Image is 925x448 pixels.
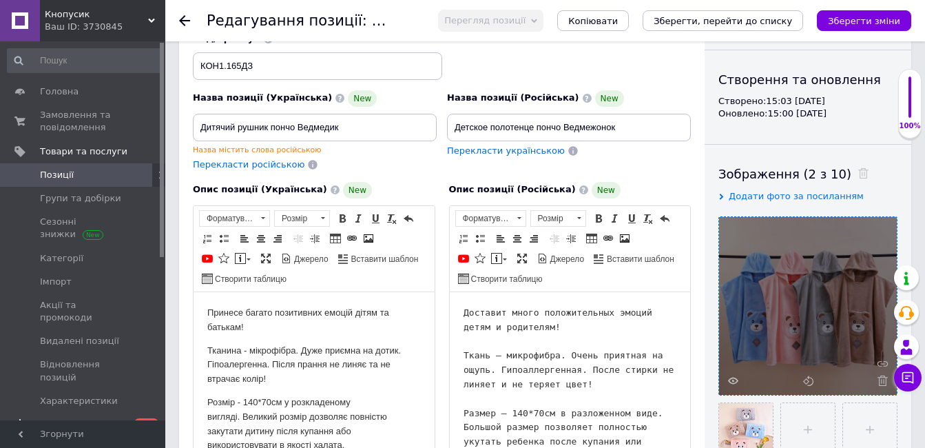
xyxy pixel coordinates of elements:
a: Вставити повідомлення [489,251,509,266]
input: Пошук [7,48,163,73]
h1: Редагування позиції: Дитячий рушник пончо Ведмедик [207,12,631,29]
p: Тканина - мікрофібра. Дуже приємна на дотик. Гіпоалергенна. Після прання не линяє та не втрачає к... [14,52,227,94]
span: Імпорт [40,276,72,288]
span: New [343,182,372,198]
a: Зображення [361,231,376,246]
span: Опис позиції (Українська) [193,184,327,194]
span: Вставити шаблон [349,254,419,265]
button: Копіювати [557,10,629,31]
a: Вставити іконку [216,251,231,266]
span: Форматування [200,211,256,226]
span: Вставити шаблон [605,254,674,265]
span: Назва позиції (Українська) [193,92,332,103]
span: Головна [40,85,79,98]
button: Чат з покупцем [894,364,922,391]
a: Розмір [530,210,586,227]
span: Форматування [456,211,512,226]
a: Вставити іконку [472,251,488,266]
a: Жирний (Ctrl+B) [335,211,350,226]
div: Ваш ID: 3730845 [45,21,165,33]
a: Форматування [455,210,526,227]
a: Вставити/видалити нумерований список [200,231,215,246]
span: Розмір [275,211,316,226]
a: Джерело [279,251,331,266]
a: Вставити/видалити маркований список [472,231,488,246]
span: Видалені позиції [40,335,119,347]
a: Підкреслений (Ctrl+U) [368,211,383,226]
a: Збільшити відступ [307,231,322,246]
a: Повернути (Ctrl+Z) [401,211,416,226]
span: Позиції [40,169,74,181]
span: Характеристики [40,395,118,407]
span: Перекласти українською [447,145,565,156]
a: По правому краю [270,231,285,246]
input: Наприклад, H&M жіноча сукня зелена 38 розмір вечірня максі з блискітками [447,114,691,141]
span: [DEMOGRAPHIC_DATA] [40,418,142,431]
a: Видалити форматування [641,211,656,226]
a: По центру [510,231,525,246]
span: Кнопусик [45,8,148,21]
p: Принесе багато позитивних емоцій дітям та батькам! [14,14,227,43]
a: Вставити/видалити нумерований список [456,231,471,246]
span: Товари та послуги [40,145,127,158]
span: Замовлення та повідомлення [40,109,127,134]
span: Перегляд позиції [444,15,526,26]
a: Розмір [274,210,330,227]
span: Акції та промокоди [40,299,127,324]
input: Наприклад, H&M жіноча сукня зелена 38 розмір вечірня максі з блискітками [193,114,437,141]
a: Створити таблицю [456,271,545,286]
p: Розмір - 140*70см у розкладеному вигляді. Великий розмір дозволяє повністю закутати дитину після ... [14,103,227,190]
span: Додати фото за посиланням [729,191,864,201]
span: Джерело [292,254,329,265]
span: Джерело [548,254,585,265]
a: Таблиця [584,231,599,246]
span: Відновлення позицій [40,358,127,383]
a: Створити таблицю [200,271,289,286]
span: Створити таблицю [213,274,287,285]
i: Зберегти, перейти до списку [654,16,792,26]
pre: Доставит много положительных эмоций детям и родителям! Ткань – микрофибра. Очень приятная на ощуп... [14,14,227,200]
a: По центру [253,231,269,246]
a: Зменшити відступ [291,231,306,246]
div: Зображення (2 з 10) [718,165,897,183]
span: Копіювати [568,16,618,26]
a: Видалити форматування [384,211,399,226]
a: По лівому краю [493,231,508,246]
i: Зберегти зміни [828,16,900,26]
button: Зберегти зміни [817,10,911,31]
span: Розмір [531,211,572,226]
span: New [595,90,624,107]
span: Перекласти російською [193,159,304,170]
div: Створено: 15:03 [DATE] [718,95,897,108]
a: Вставити/Редагувати посилання (Ctrl+L) [601,231,616,246]
body: Редактор, F4C85B36-BCDA-4212-B161-FA8016D27C4D [14,14,227,223]
a: По лівому краю [237,231,252,246]
a: Зображення [617,231,632,246]
div: 100% [899,121,921,131]
div: 100% Якість заповнення [898,69,922,139]
a: Таблиця [328,231,343,246]
span: Сезонні знижки [40,216,127,241]
span: Категорії [40,252,83,265]
a: Вставити шаблон [336,251,421,266]
a: Повернути (Ctrl+Z) [657,211,672,226]
span: Назва позиції (Російська) [447,92,579,103]
a: Максимізувати [515,251,530,266]
a: Вставити повідомлення [233,251,253,266]
a: Зменшити відступ [547,231,562,246]
a: Форматування [199,210,270,227]
a: Вставити шаблон [592,251,676,266]
a: Курсив (Ctrl+I) [351,211,366,226]
a: Жирний (Ctrl+B) [591,211,606,226]
a: Вставити/Редагувати посилання (Ctrl+L) [344,231,360,246]
div: Оновлено: 15:00 [DATE] [718,108,897,120]
span: New [348,90,377,107]
button: Зберегти, перейти до списку [643,10,803,31]
a: Підкреслений (Ctrl+U) [624,211,639,226]
a: Джерело [535,251,587,266]
span: Групи та добірки [40,192,121,205]
span: 99+ [134,418,158,430]
a: По правому краю [526,231,541,246]
a: Збільшити відступ [563,231,579,246]
a: Додати відео з YouTube [200,251,215,266]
